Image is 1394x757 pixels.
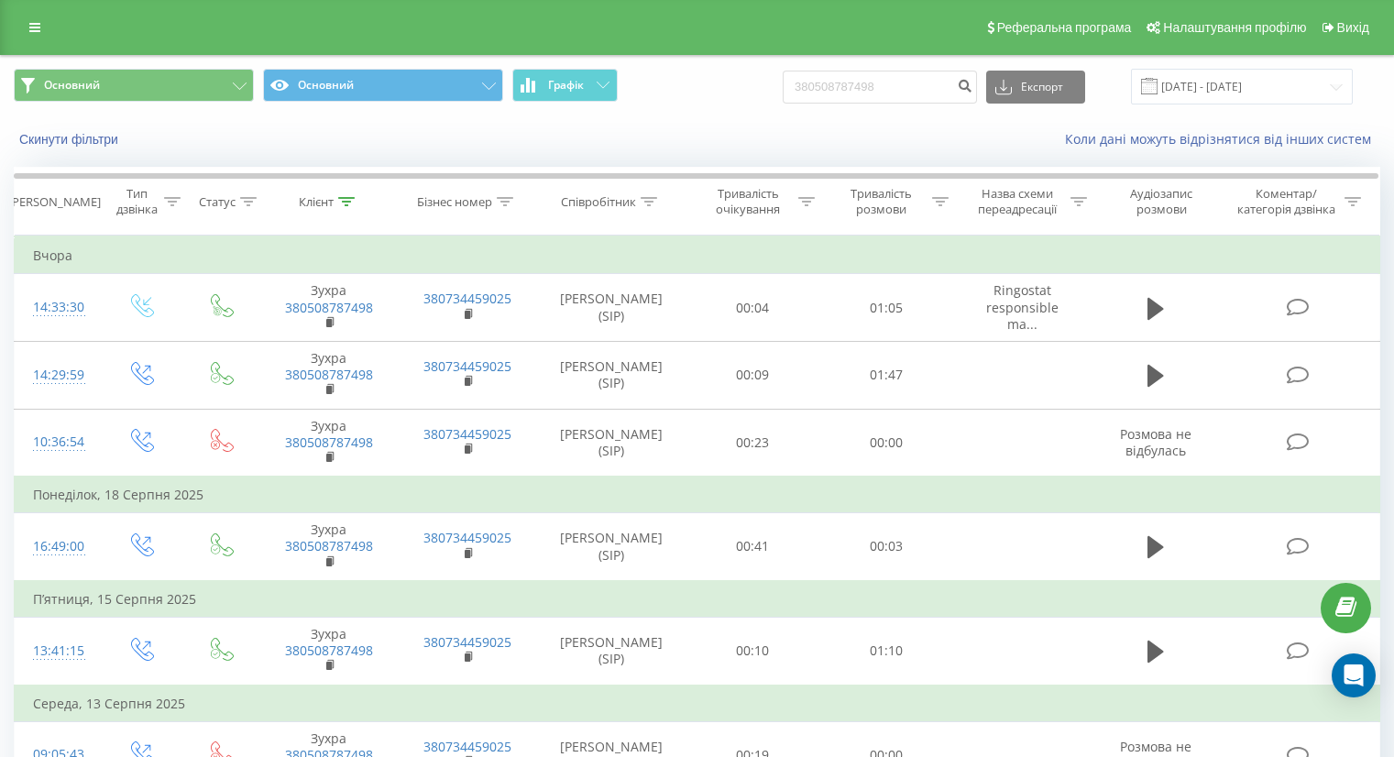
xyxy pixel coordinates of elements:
td: Зухра [259,274,398,342]
td: 01:10 [819,618,952,686]
a: 380508787498 [285,366,373,383]
button: Графік [512,69,618,102]
td: Зухра [259,513,398,581]
button: Скинути фільтри [14,131,127,148]
td: [PERSON_NAME] (SIP) [537,409,686,477]
div: Тип дзвінка [115,186,159,217]
input: Пошук за номером [783,71,977,104]
td: Понеділок, 18 Серпня 2025 [15,477,1380,513]
button: Експорт [986,71,1085,104]
td: [PERSON_NAME] (SIP) [537,513,686,581]
a: 380508787498 [285,433,373,451]
div: 14:33:30 [33,290,82,325]
div: Тривалість розмови [836,186,928,217]
span: Налаштування профілю [1163,20,1306,35]
div: Статус [199,194,236,210]
td: Зухра [259,409,398,477]
a: 380734459025 [423,425,511,443]
td: 00:10 [686,618,819,686]
td: Зухра [259,341,398,409]
td: 00:03 [819,513,952,581]
div: 10:36:54 [33,424,82,460]
a: 380734459025 [423,738,511,755]
td: 00:41 [686,513,819,581]
div: Коментар/категорія дзвінка [1233,186,1340,217]
td: [PERSON_NAME] (SIP) [537,341,686,409]
a: 380508787498 [285,537,373,554]
span: Вихід [1337,20,1369,35]
td: [PERSON_NAME] (SIP) [537,618,686,686]
a: 380734459025 [423,357,511,375]
td: П’ятниця, 15 Серпня 2025 [15,581,1380,618]
span: Основний [44,78,100,93]
div: Бізнес номер [417,194,492,210]
span: Розмова не відбулась [1120,425,1191,459]
span: Реферальна програма [997,20,1132,35]
td: Вчора [15,237,1380,274]
td: 00:23 [686,409,819,477]
a: 380734459025 [423,529,511,546]
td: Зухра [259,618,398,686]
a: 380508787498 [285,642,373,659]
td: 00:09 [686,341,819,409]
button: Основний [263,69,503,102]
td: 00:04 [686,274,819,342]
td: 01:05 [819,274,952,342]
td: Середа, 13 Серпня 2025 [15,686,1380,722]
div: 14:29:59 [33,357,82,393]
div: 13:41:15 [33,633,82,669]
div: Клієнт [299,194,334,210]
div: 16:49:00 [33,529,82,565]
div: Аудіозапис розмови [1108,186,1215,217]
a: Коли дані можуть відрізнятися вiд інших систем [1065,130,1380,148]
a: 380734459025 [423,633,511,651]
a: 380508787498 [285,299,373,316]
div: Тривалість очікування [703,186,795,217]
a: 380734459025 [423,290,511,307]
span: Графік [548,79,584,92]
td: 01:47 [819,341,952,409]
button: Основний [14,69,254,102]
div: Співробітник [561,194,636,210]
div: Назва схеми переадресації [970,186,1066,217]
td: 00:00 [819,409,952,477]
td: [PERSON_NAME] (SIP) [537,274,686,342]
div: [PERSON_NAME] [8,194,101,210]
div: Open Intercom Messenger [1332,653,1376,697]
span: Ringostat responsible ma... [986,281,1059,332]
